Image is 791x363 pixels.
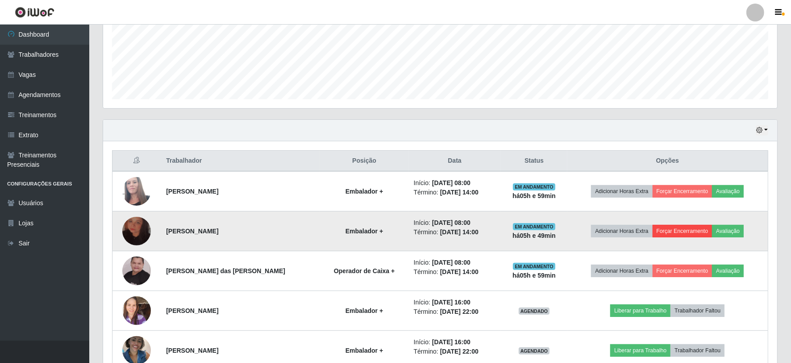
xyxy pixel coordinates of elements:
[712,265,744,277] button: Avaliação
[414,267,496,277] li: Término:
[432,299,470,306] time: [DATE] 16:00
[712,185,744,198] button: Avaliação
[166,307,218,314] strong: [PERSON_NAME]
[414,298,496,307] li: Início:
[670,344,724,357] button: Trabalhador Faltou
[513,183,555,190] span: EM ANDAMENTO
[512,232,556,239] strong: há 05 h e 49 min
[591,265,652,277] button: Adicionar Horas Extra
[161,151,320,172] th: Trabalhador
[610,304,670,317] button: Liberar para Trabalho
[122,239,151,303] img: 1725629352832.jpeg
[408,151,501,172] th: Data
[346,188,383,195] strong: Embalador +
[501,151,567,172] th: Status
[414,258,496,267] li: Início:
[414,178,496,188] li: Início:
[440,228,479,236] time: [DATE] 14:00
[610,344,670,357] button: Liberar para Trabalho
[166,188,218,195] strong: [PERSON_NAME]
[346,307,383,314] strong: Embalador +
[122,167,151,215] img: 1709163979582.jpeg
[432,179,470,186] time: [DATE] 08:00
[334,267,395,274] strong: Operador de Caixa +
[166,228,218,235] strong: [PERSON_NAME]
[653,185,712,198] button: Forçar Encerramento
[591,225,652,237] button: Adicionar Horas Extra
[432,259,470,266] time: [DATE] 08:00
[513,223,555,230] span: EM ANDAMENTO
[414,338,496,347] li: Início:
[346,347,383,354] strong: Embalador +
[15,7,54,18] img: CoreUI Logo
[414,188,496,197] li: Término:
[440,268,479,275] time: [DATE] 14:00
[519,308,550,315] span: AGENDADO
[166,347,218,354] strong: [PERSON_NAME]
[512,272,556,279] strong: há 05 h e 59 min
[653,265,712,277] button: Forçar Encerramento
[432,338,470,346] time: [DATE] 16:00
[440,348,479,355] time: [DATE] 22:00
[653,225,712,237] button: Forçar Encerramento
[122,206,151,257] img: 1722822198849.jpeg
[122,291,151,329] img: 1698344474224.jpeg
[346,228,383,235] strong: Embalador +
[414,228,496,237] li: Término:
[432,219,470,226] time: [DATE] 08:00
[591,185,652,198] button: Adicionar Horas Extra
[567,151,768,172] th: Opções
[414,307,496,317] li: Término:
[440,308,479,315] time: [DATE] 22:00
[512,192,556,199] strong: há 05 h e 59 min
[440,189,479,196] time: [DATE] 14:00
[712,225,744,237] button: Avaliação
[166,267,285,274] strong: [PERSON_NAME] das [PERSON_NAME]
[320,151,408,172] th: Posição
[414,347,496,356] li: Término:
[519,347,550,355] span: AGENDADO
[513,263,555,270] span: EM ANDAMENTO
[414,218,496,228] li: Início:
[670,304,724,317] button: Trabalhador Faltou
